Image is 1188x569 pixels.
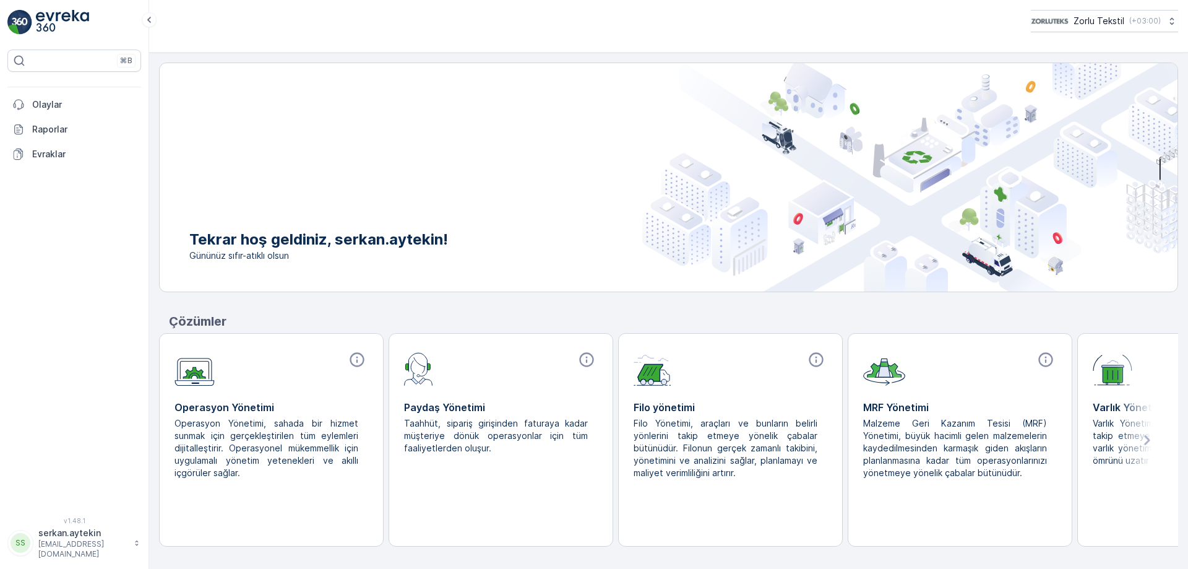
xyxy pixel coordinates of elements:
p: serkan.aytekin [38,527,127,539]
img: module-icon [863,351,905,386]
a: Raporlar [7,117,141,142]
p: Zorlu Tekstil [1074,15,1124,27]
button: SSserkan.aytekin[EMAIL_ADDRESS][DOMAIN_NAME] [7,527,141,559]
p: Evraklar [32,148,136,160]
p: Tekrar hoş geldiniz, serkan.aytekin! [189,230,448,250]
a: Olaylar [7,92,141,117]
p: Olaylar [32,98,136,111]
p: Çözümler [169,312,1178,331]
span: Gününüz sıfır-atıklı olsun [189,250,448,262]
img: module-icon [404,351,433,386]
img: module-icon [1093,351,1132,386]
img: city illustration [642,63,1177,292]
img: logo_light-DOdMpM7g.png [36,10,89,35]
img: module-icon [634,351,671,386]
p: Taahhüt, sipariş girişinden faturaya kadar müşteriye dönük operasyonlar için tüm faaliyetlerden o... [404,417,588,454]
div: SS [11,533,30,553]
p: Filo yönetimi [634,400,827,415]
p: Raporlar [32,123,136,136]
p: Paydaş Yönetimi [404,400,598,415]
img: logo [7,10,32,35]
p: ⌘B [120,56,132,66]
p: Operasyon Yönetimi, sahada bir hizmet sunmak için gerçekleştirilen tüm eylemleri dijitalleştirir.... [174,417,358,479]
img: module-icon [174,351,215,386]
a: Evraklar [7,142,141,167]
p: MRF Yönetimi [863,400,1057,415]
p: Operasyon Yönetimi [174,400,368,415]
p: ( +03:00 ) [1129,16,1161,26]
p: Malzeme Geri Kazanım Tesisi (MRF) Yönetimi, büyük hacimli gelen malzemelerin kaydedilmesinden kar... [863,417,1047,479]
span: v 1.48.1 [7,517,141,524]
button: Zorlu Tekstil(+03:00) [1031,10,1178,32]
img: 6-1-9-3_wQBzyll.png [1031,14,1069,28]
p: Filo Yönetimi, araçları ve bunların belirli yönlerini takip etmeye yönelik çabalar bütünüdür. Fil... [634,417,817,479]
p: [EMAIL_ADDRESS][DOMAIN_NAME] [38,539,127,559]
